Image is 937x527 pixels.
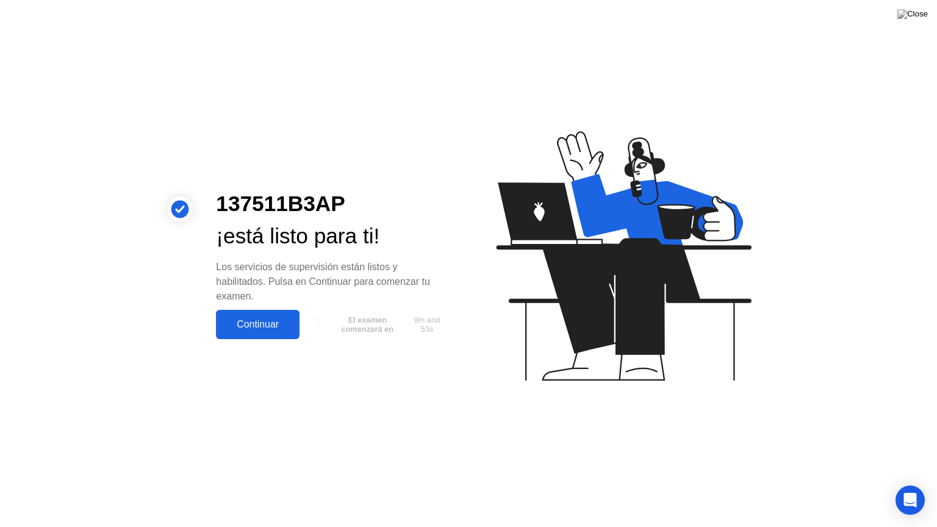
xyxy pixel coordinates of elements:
[216,310,300,339] button: Continuar
[216,220,449,253] div: ¡está listo para ti!
[306,313,449,336] button: El examen comenzará en9m and 53s
[216,188,449,220] div: 137511B3AP
[409,315,445,334] span: 9m and 53s
[220,319,296,330] div: Continuar
[216,260,449,304] div: Los servicios de supervisión están listos y habilitados. Pulsa en Continuar para comenzar tu examen.
[897,9,928,19] img: Close
[896,486,925,515] div: Open Intercom Messenger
